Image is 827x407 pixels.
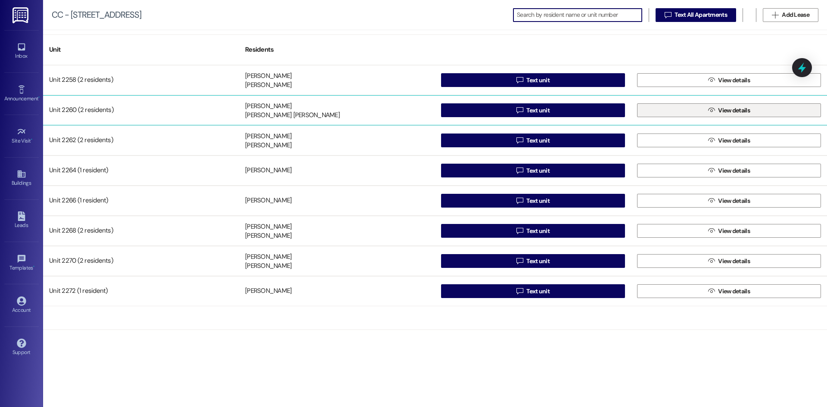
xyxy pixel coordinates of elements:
i:  [708,197,715,204]
i:  [708,77,715,84]
span: View details [718,166,750,175]
div: [PERSON_NAME] [245,196,292,205]
span: Text All Apartments [675,10,727,19]
i:  [708,227,715,234]
div: Unit 2258 (2 residents) [43,71,239,89]
div: Unit 2264 (1 resident) [43,162,239,179]
i:  [516,107,523,114]
button: Text unit [441,194,625,208]
span: View details [718,227,750,236]
i:  [708,107,715,114]
div: [PERSON_NAME] [245,71,292,81]
i:  [772,12,778,19]
button: View details [637,164,821,177]
div: [PERSON_NAME] [245,102,292,111]
a: Inbox [4,40,39,63]
i:  [708,258,715,264]
span: Text unit [526,166,550,175]
button: View details [637,73,821,87]
i:  [708,167,715,174]
a: Account [4,294,39,317]
div: [PERSON_NAME] [245,252,292,261]
i:  [516,258,523,264]
span: Add Lease [782,10,809,19]
i:  [516,137,523,144]
div: [PERSON_NAME] [245,81,292,90]
span: View details [718,257,750,266]
button: Text unit [441,254,625,268]
button: View details [637,194,821,208]
div: [PERSON_NAME] [245,262,292,271]
a: Templates • [4,252,39,275]
div: Unit 2260 (2 residents) [43,102,239,119]
button: Text unit [441,134,625,147]
div: Unit 2268 (2 residents) [43,222,239,239]
div: [PERSON_NAME] [245,141,292,150]
a: Support [4,336,39,359]
span: Text unit [526,136,550,145]
div: Unit 2266 (1 resident) [43,192,239,209]
span: View details [718,287,750,296]
div: [PERSON_NAME] [245,287,292,296]
i:  [516,288,523,295]
button: Text unit [441,284,625,298]
div: Unit 2262 (2 residents) [43,132,239,149]
button: View details [637,284,821,298]
a: Site Visit • [4,124,39,148]
i:  [708,137,715,144]
button: View details [637,254,821,268]
button: Text unit [441,224,625,238]
span: Text unit [526,287,550,296]
i:  [708,288,715,295]
span: • [33,264,34,270]
span: Text unit [526,76,550,85]
button: Text unit [441,103,625,117]
button: View details [637,224,821,238]
div: [PERSON_NAME] [245,222,292,231]
button: View details [637,103,821,117]
i:  [516,227,523,234]
span: Text unit [526,196,550,205]
img: ResiDesk Logo [12,7,30,23]
span: View details [718,196,750,205]
div: Unit 2272 (1 resident) [43,283,239,300]
button: View details [637,134,821,147]
div: Residents [239,39,435,60]
span: View details [718,76,750,85]
a: Buildings [4,167,39,190]
input: Search by resident name or unit number [517,9,642,21]
div: [PERSON_NAME] [PERSON_NAME] [245,111,340,120]
button: Text unit [441,164,625,177]
button: Text unit [441,73,625,87]
div: [PERSON_NAME] [245,132,292,141]
div: Unit [43,39,239,60]
button: Text All Apartments [656,8,736,22]
i:  [665,12,671,19]
span: View details [718,106,750,115]
span: View details [718,136,750,145]
button: Add Lease [763,8,818,22]
div: [PERSON_NAME] [245,232,292,241]
i:  [516,197,523,204]
i:  [516,77,523,84]
span: Text unit [526,227,550,236]
span: • [38,94,40,100]
a: Leads [4,209,39,232]
div: Unit 2270 (2 residents) [43,252,239,270]
span: Text unit [526,257,550,266]
div: [PERSON_NAME] [245,166,292,175]
span: Text unit [526,106,550,115]
i:  [516,167,523,174]
div: CC - [STREET_ADDRESS] [52,10,141,19]
span: • [31,137,32,143]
